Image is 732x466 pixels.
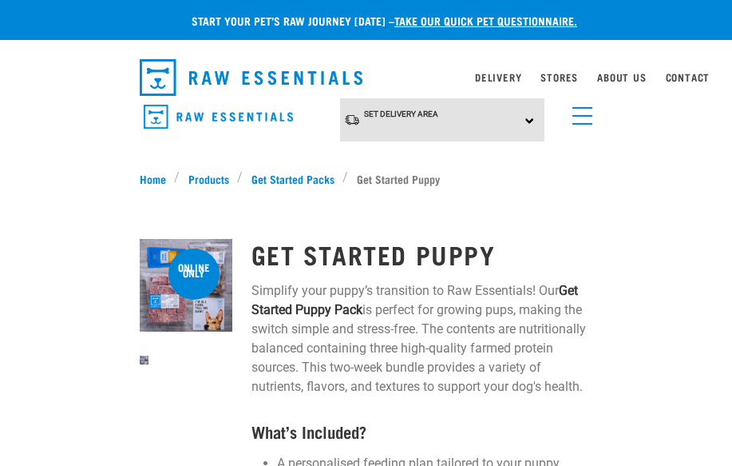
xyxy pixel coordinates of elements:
[251,281,593,396] p: Simplify your puppy’s transition to Raw Essentials! Our is perfect for growing pups, making the s...
[144,105,293,129] img: Raw Essentials Logo
[140,170,593,187] nav: breadcrumbs
[597,74,646,80] a: About Us
[140,59,363,96] img: Raw Essentials Logo
[344,114,360,126] img: van-moving.png
[540,74,578,80] a: Stores
[251,427,366,436] strong: What’s Included?
[140,170,175,187] a: Home
[475,74,521,80] a: Delivery
[251,240,593,269] h1: Get Started Puppy
[394,18,577,23] a: take our quick pet questionnaire.
[251,283,578,317] strong: Get Started Puppy Pack
[140,239,232,332] img: NPS Puppy Update
[127,53,606,102] nav: dropdown navigation
[364,110,438,118] span: Set Delivery Area
[140,356,148,364] img: NPS Puppy Update
[666,74,710,80] a: Contact
[243,170,342,187] a: Get Started Packs
[564,98,593,126] a: menu
[180,170,237,187] a: Products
